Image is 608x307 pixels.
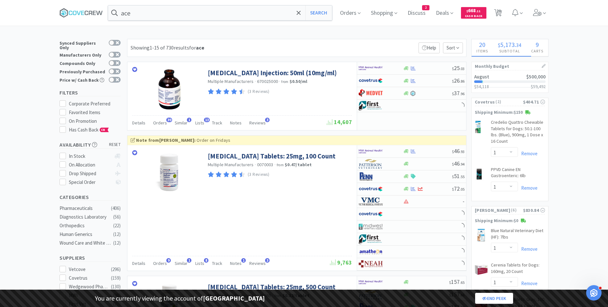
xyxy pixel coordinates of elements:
[452,185,465,192] span: 72
[452,89,465,97] span: 37
[131,137,463,144] div: Order on Fridays
[475,98,495,105] span: Covetrus
[154,152,184,194] img: 9d7021966add41858a242dadf21985ac_784763.png
[516,42,521,48] span: 34
[419,42,440,53] p: Help
[460,91,465,96] span: . 96
[359,259,383,269] img: c73380972eee4fd2891f402a8399bcad_92.png
[166,118,172,122] span: 39
[60,239,112,247] div: Wound Care and White Goods
[153,120,167,126] span: Orders
[500,41,515,49] span: 5,173
[60,222,112,230] div: Orthopedics
[290,78,308,84] strong: $0.50 / ml
[359,184,383,194] img: 77fca1acd8b6420a9015268ca798ef17_1.png
[175,260,188,266] span: Similar
[518,280,538,286] a: Remove
[475,229,488,242] img: db45b5dd77ef4c6da8b6e5d65bd8be64_386017.jpeg
[359,101,383,111] img: 67d67680309e4a0bb49a5ff0391dcc42_6.png
[60,141,121,149] h5: Availability
[60,60,106,66] div: Compounds Only
[422,5,429,10] span: 2
[449,278,465,285] span: 157
[69,152,112,160] div: In Stock
[491,228,545,243] a: Blue Natural Veterinary Diet (HF): 7lbs
[518,246,538,252] a: Remove
[153,260,167,266] span: Orders
[111,274,121,282] div: ( 159 )
[60,204,112,212] div: Pharmaceuticals
[274,162,276,167] span: ·
[279,78,280,84] span: ·
[452,174,454,179] span: $
[60,230,112,238] div: Human Generics
[460,79,465,84] span: . 86
[113,239,121,247] div: ( 12 )
[249,260,266,266] span: Reviews
[466,9,468,13] span: $
[60,68,106,74] div: Previously Purchased
[69,274,109,282] div: Covetrus
[533,84,546,89] span: 59,492
[472,70,548,93] a: August$500,000$54,118$59,492
[460,280,465,285] span: . 65
[452,66,454,71] span: $
[536,41,539,49] span: 9
[212,260,222,266] span: Track
[285,162,312,167] strong: $0.47 / tablet
[359,234,383,244] img: 67d67680309e4a0bb49a5ff0391dcc42_6.png
[69,117,121,125] div: On Promotion
[475,293,513,304] a: End Peek
[69,170,112,177] div: Drop Shipped
[281,79,288,84] span: from
[69,100,121,108] div: Corporate Preferred
[475,121,481,133] img: 868b877fb8c74fc48728056354f79e3c_777170.png
[359,147,383,156] img: f6b2451649754179b5b4e0c70c3f7cb0_2.png
[472,218,548,224] p: Shipping Minimum: $0
[474,74,489,79] h2: August
[359,277,383,287] img: f6b2451649754179b5b4e0c70c3f7cb0_2.png
[166,258,171,263] span: 9
[132,260,145,266] span: Details
[452,64,465,72] span: 25
[493,48,526,54] h4: Subtotal
[452,187,454,192] span: $
[60,254,121,262] h5: Suppliers
[466,7,481,14] span: 668
[452,149,454,154] span: $
[452,91,454,96] span: $
[531,84,546,89] h3: $
[249,120,266,126] span: Reviews
[157,68,181,110] img: 9e431b1a4d5b46ebac27e48f7fc59c86_26756.png
[405,10,428,16] a: Discuss2
[60,40,106,50] div: Synced Suppliers Only
[187,258,191,263] span: 1
[472,109,548,116] p: Shipping Minimum: $150
[359,88,383,98] img: bdd3c0f4347043b9a893056ed883a29a_120.png
[526,74,546,80] span: $500,000
[265,118,270,122] span: 3
[472,48,493,54] h4: Items
[452,160,465,167] span: 46
[518,185,538,191] a: Remove
[187,118,191,122] span: 1
[113,230,121,238] div: ( 12 )
[60,89,121,96] h5: Filters
[208,78,254,84] a: Multiple Manufacturers
[208,283,336,291] a: [MEDICAL_DATA] Tablets: 25mg, 500 Count
[132,120,145,126] span: Details
[255,78,256,84] span: ·
[475,207,510,214] span: [PERSON_NAME]
[460,149,465,154] span: . 93
[475,168,484,181] img: 4c88b896f6254b0f9cb200f2737cd26b_19499.png
[230,120,242,126] span: Notes
[60,213,112,221] div: Diagnostics Laboratory
[475,62,545,70] h1: Monthly Budget
[60,194,121,201] h5: Categories
[113,222,121,230] div: ( 22 )
[461,4,486,22] a: $668.11Cash Back
[131,44,204,52] div: Showing 1-15 of 730 results
[175,120,188,126] span: Similar
[305,5,332,20] button: Search
[493,41,526,48] div: .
